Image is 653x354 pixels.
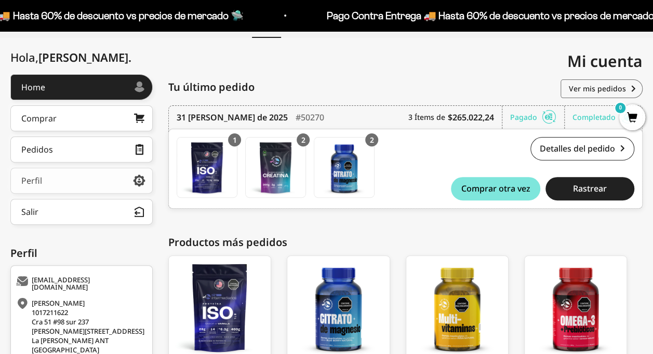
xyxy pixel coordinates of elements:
[177,111,288,124] time: 31 [PERSON_NAME] de 2025
[408,106,502,129] div: 3 Ítems de
[177,137,237,198] a: Proteína Aislada ISO - Vainilla - Vanilla / 1 libra
[246,138,305,197] img: Translation missing: es.Creatina Monohidrato
[314,138,374,197] img: Translation missing: es.Gomas con Citrato de Magnesio
[245,137,306,198] a: Creatina Monohidrato
[228,133,241,146] div: 1
[619,113,645,124] a: 0
[168,235,643,250] div: Productos más pedidos
[21,83,45,91] div: Home
[10,74,153,100] a: Home
[10,168,153,194] a: Perfil
[21,208,38,216] div: Salir
[573,184,607,193] span: Rastrear
[530,137,634,160] a: Detalles del pedido
[21,176,42,185] div: Perfil
[265,7,608,24] p: Pago Contra Entrega 🚚 Hasta 60% de descuento vs precios de mercado 🛸
[10,246,153,261] div: Perfil
[21,145,53,154] div: Pedidos
[510,106,565,129] div: Pagado
[168,79,255,95] span: Tu último pedido
[10,105,153,131] a: Comprar
[21,114,57,122] div: Comprar
[461,184,530,193] span: Comprar otra vez
[177,138,237,197] img: Translation missing: es.Proteína Aislada ISO - Vainilla - Vanilla / 1 libra
[365,133,378,146] div: 2
[16,276,144,291] div: [EMAIL_ADDRESS][DOMAIN_NAME]
[297,133,310,146] div: 2
[296,106,324,129] div: #50270
[128,49,131,65] span: .
[10,51,131,64] div: Hola,
[38,49,131,65] span: [PERSON_NAME]
[567,50,643,72] span: Mi cuenta
[10,137,153,162] a: Pedidos
[572,106,634,129] div: Completado
[448,111,494,124] b: $265.022,24
[614,102,627,114] mark: 0
[545,177,634,200] button: Rastrear
[451,177,540,200] button: Comprar otra vez
[314,137,375,198] a: Gomas con Citrato de Magnesio
[10,199,153,225] button: Salir
[561,79,643,98] a: Ver mis pedidos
